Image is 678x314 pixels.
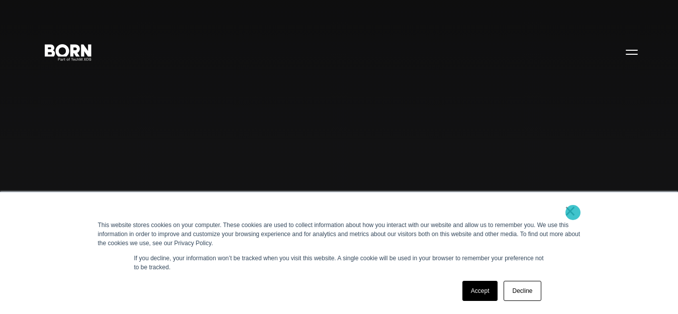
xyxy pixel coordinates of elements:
a: Decline [504,281,541,301]
a: × [564,206,576,216]
div: This website stores cookies on your computer. These cookies are used to collect information about... [98,221,580,248]
button: Open [620,41,644,62]
p: If you decline, your information won’t be tracked when you visit this website. A single cookie wi... [134,254,544,272]
a: Accept [462,281,498,301]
